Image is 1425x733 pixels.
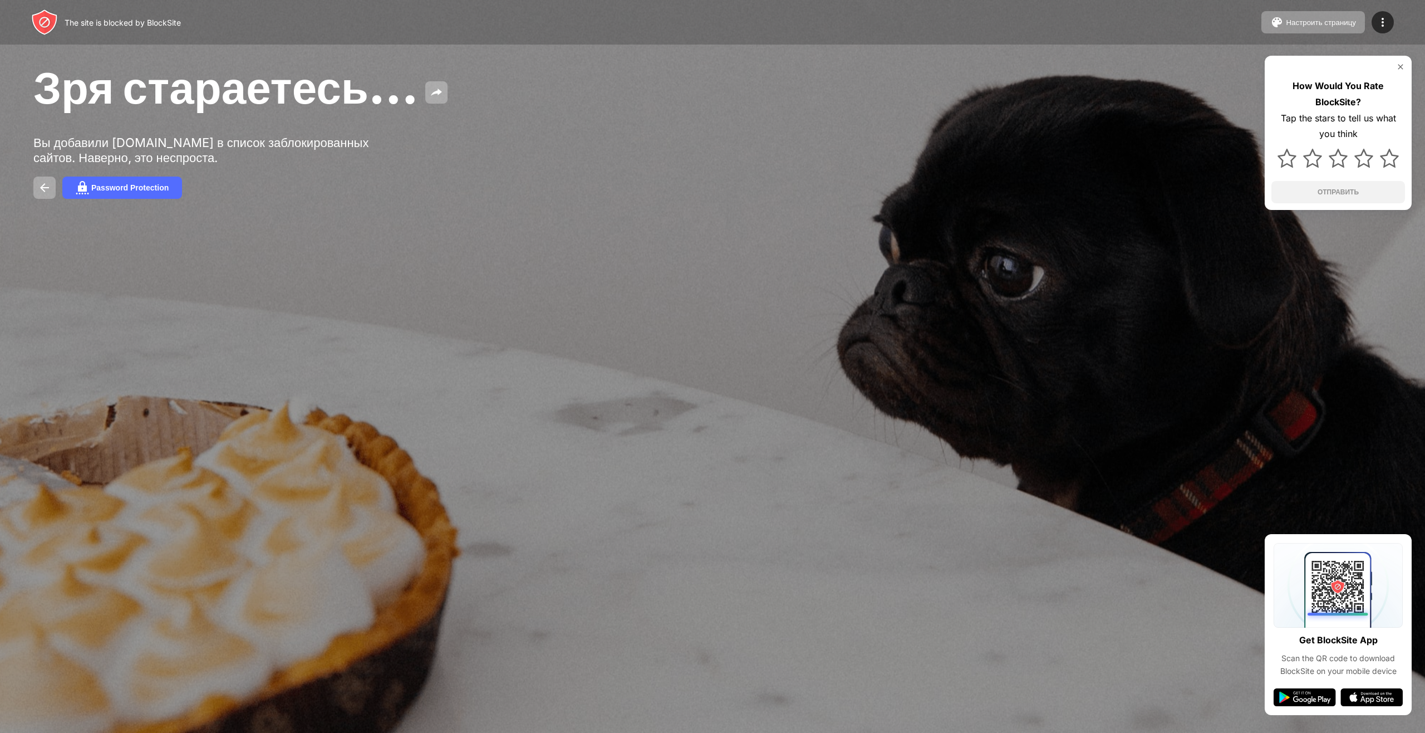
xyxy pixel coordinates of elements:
img: star.svg [1277,149,1296,168]
img: star.svg [1303,149,1322,168]
div: Scan the QR code to download BlockSite on your mobile device [1274,652,1403,677]
img: app-store.svg [1340,688,1403,706]
img: qrcode.svg [1274,543,1403,628]
div: Tap the stars to tell us what you think [1271,110,1405,143]
img: star.svg [1329,149,1348,168]
div: Password Protection [91,183,169,192]
div: The site is blocked by BlockSite [65,18,181,27]
div: Get BlockSite App [1299,632,1378,648]
div: Настроить страницу [1286,18,1356,27]
div: How Would You Rate BlockSite? [1271,78,1405,110]
button: ОТПРАВИТЬ [1271,181,1405,203]
div: Вы добавили [DOMAIN_NAME] в список заблокированных сайтов. Наверно, это неспроста. [33,135,377,165]
img: star.svg [1380,149,1399,168]
img: pallet.svg [1270,16,1284,29]
img: google-play.svg [1274,688,1336,706]
button: Password Protection [62,177,182,199]
button: Настроить страницу [1261,11,1365,33]
img: password.svg [76,181,89,194]
img: menu-icon.svg [1376,16,1389,29]
img: back.svg [38,181,51,194]
span: Зря стараетесь… [33,60,419,114]
img: share.svg [430,86,443,99]
img: rate-us-close.svg [1396,62,1405,71]
img: header-logo.svg [31,9,58,36]
img: star.svg [1354,149,1373,168]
